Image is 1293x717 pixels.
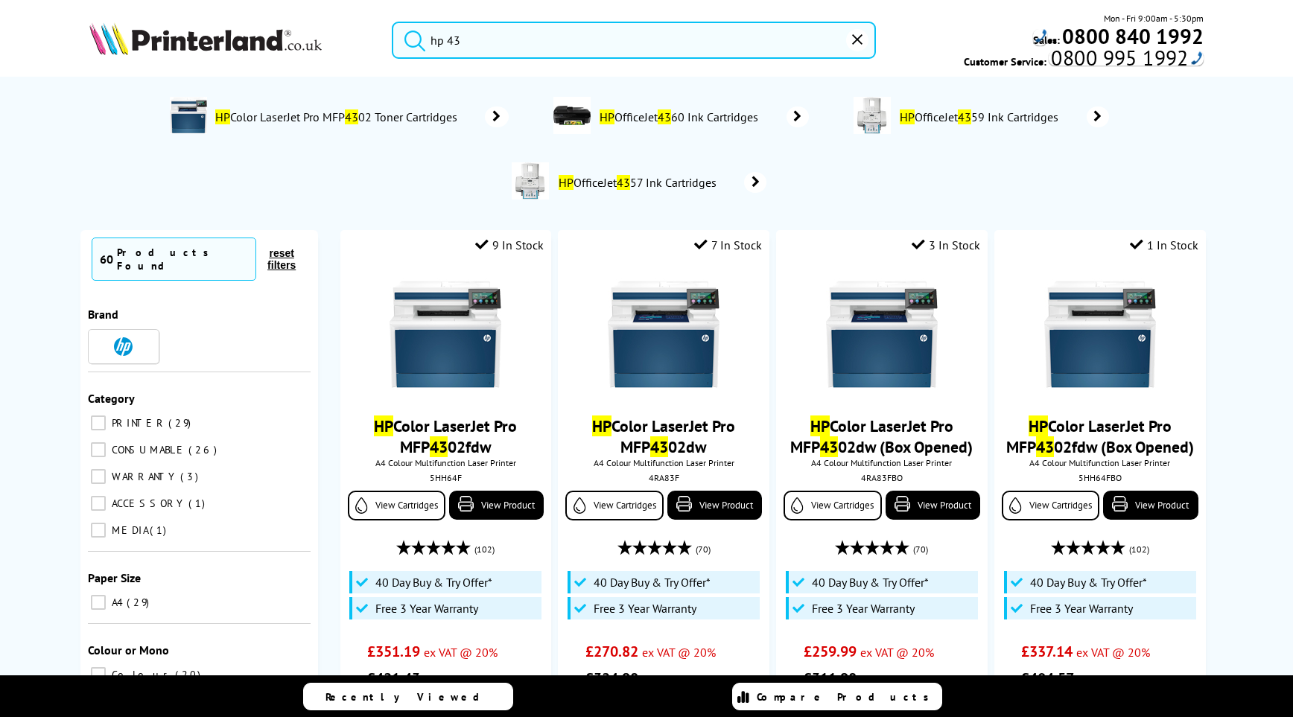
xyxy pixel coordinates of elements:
span: OfficeJet 59 Ink Cartridges [898,109,1064,124]
span: Color LaserJet Pro MFP 02 Toner Cartridges [215,109,463,124]
span: (70) [696,535,711,564]
mark: HP [1029,415,1048,436]
img: OJ4360-conspage.jpg [553,97,591,134]
span: £337.14 [1021,642,1073,661]
span: inc VAT [860,672,897,686]
span: Free 3 Year Warranty [594,601,696,616]
mark: 43 [345,109,358,124]
img: OJ4350-conspage.jpg [854,97,891,134]
button: reset filters [256,246,307,272]
input: PRINTER 29 [91,415,106,430]
span: £351.19 [367,642,420,661]
span: WARRANTY [108,470,179,483]
span: Recently Viewed [325,690,495,704]
span: A4 Colour Multifunction Laser Printer [348,457,544,468]
div: 4RA83F [569,472,757,483]
span: Colour [108,668,174,681]
a: View Product [886,491,980,520]
a: Printerland Logo [89,22,373,58]
img: HP-4302fdw-Front-Main-Small.jpg [390,278,501,390]
span: PRINTER [108,416,167,430]
div: 7 In Stock [694,238,762,252]
mark: 43 [650,436,668,457]
a: HPOfficeJet4359 Ink Cartridges [898,97,1109,137]
input: A4 29 [91,595,106,610]
a: View Cartridges [348,491,445,520]
span: Category [88,391,135,406]
span: 20 [175,668,204,681]
a: HPColor LaserJet Pro MFP4302dw [592,415,735,457]
mark: HP [374,415,393,436]
span: CONSUMABLE [108,443,187,456]
div: 3 In Stock [912,238,980,252]
input: ACCESSORY 1 [91,496,106,511]
span: Compare Products [757,690,937,704]
a: HPColor LaserJet Pro MFP4302fdw (Box Opened) [1006,415,1194,457]
span: ex VAT @ 20% [860,645,934,660]
div: 5HH64FBO [1006,472,1194,483]
span: inc VAT [1078,672,1114,686]
a: View Product [1103,491,1198,520]
input: CONSUMABLE 26 [91,442,106,457]
b: 0800 840 1992 [1062,22,1204,50]
span: £421.43 [367,669,420,688]
span: A4 [108,596,125,609]
mark: HP [600,109,614,124]
input: WARRANTY 3 [91,469,106,484]
span: OfficeJet 60 Ink Cartridges [598,109,764,124]
img: Printerland Logo [89,22,322,55]
span: (70) [913,535,928,564]
a: HPColor LaserJet Pro MFP4302dw (Box Opened) [790,415,973,457]
img: HP [114,337,133,356]
img: 4RA83F-deptimage.jpg [170,97,207,134]
span: Free 3 Year Warranty [1030,601,1133,616]
mark: 43 [430,436,448,457]
a: HPOfficeJet4357 Ink Cartridges [556,162,766,203]
mark: 43 [820,436,838,457]
span: Free 3 Year Warranty [812,601,915,616]
span: ACCESSORY [108,497,187,510]
span: £404.57 [1021,669,1074,688]
span: ex VAT @ 20% [642,645,716,660]
div: 5HH64F [352,472,540,483]
img: HP-4302dw-Front-Main-Small.jpg [826,278,938,390]
span: (102) [1129,535,1149,564]
div: 1 In Stock [1130,238,1198,252]
span: £311.98 [804,669,857,688]
input: MEDIA 1 [91,523,106,538]
mark: HP [559,175,574,190]
mark: HP [592,415,611,436]
a: HPColor LaserJet Pro MFP4302fdw [374,415,517,457]
a: View Cartridges [1002,491,1099,520]
mark: HP [810,415,830,436]
span: inc VAT [424,672,460,686]
span: Customer Service: [964,51,1203,68]
span: 26 [188,443,220,456]
div: 9 In Stock [475,238,544,252]
mark: HP [900,109,915,124]
span: 3 [180,470,202,483]
a: Recently Viewed [303,683,513,710]
span: A4 Colour Multifunction Laser Printer [1002,457,1198,468]
span: 40 Day Buy & Try Offer* [1030,575,1147,590]
span: OfficeJet 57 Ink Cartridges [556,175,722,190]
span: Colour or Mono [88,643,169,657]
span: 40 Day Buy & Try Offer* [375,575,492,590]
div: Call: 0800 840 1992 [1033,29,1047,45]
span: 1 [188,497,209,510]
span: 40 Day Buy & Try Offer* [812,575,929,590]
div: 4RA83FBO [787,472,976,483]
a: View Product [449,491,544,520]
div: Products Found [117,246,248,273]
div: Call: 0800 995 1992 [1049,51,1203,65]
a: View Cartridges [565,491,663,520]
span: A4 Colour Multifunction Laser Printer [784,457,979,468]
mark: 43 [1036,436,1054,457]
mark: 43 [658,109,671,124]
span: ex VAT @ 20% [424,645,498,660]
img: HP-4302dw-Front-Main-Small.jpg [608,278,719,390]
span: inc VAT [642,672,679,686]
a: HPOfficeJet4360 Ink Cartridges [598,97,809,137]
input: Colour 20 [91,667,106,682]
span: 60 [100,252,113,267]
